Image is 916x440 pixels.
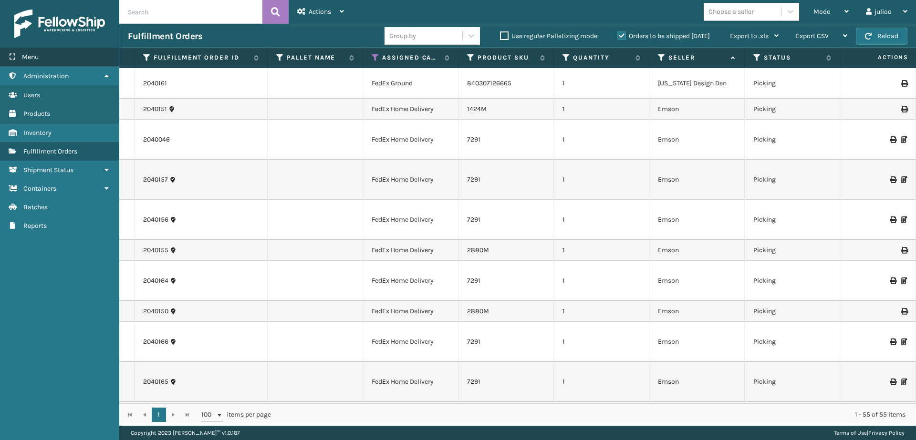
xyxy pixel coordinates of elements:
[554,120,649,160] td: 1
[467,105,487,113] a: 1424M
[868,430,905,436] a: Privacy Policy
[901,80,907,87] i: Print Label
[745,240,840,261] td: Picking
[649,322,745,362] td: Emson
[745,99,840,120] td: Picking
[22,53,39,61] span: Menu
[554,301,649,322] td: 1
[363,68,458,99] td: FedEx Ground
[730,32,769,40] span: Export to .xls
[901,308,907,315] i: Print Label
[363,99,458,120] td: FedEx Home Delivery
[554,261,649,301] td: 1
[500,32,597,40] label: Use regular Palletizing mode
[128,31,202,42] h3: Fulfillment Orders
[745,160,840,200] td: Picking
[745,120,840,160] td: Picking
[890,277,895,284] i: Print Label
[23,110,50,118] span: Products
[467,175,480,184] a: 7291
[23,129,52,137] span: Inventory
[467,246,489,254] a: 2880M
[284,410,906,420] div: 1 - 55 of 55 items
[901,338,907,345] i: Print Packing Slip
[745,200,840,240] td: Picking
[890,379,895,385] i: Print Label
[143,276,168,286] a: 2040164
[14,10,105,38] img: logo
[573,53,631,62] label: Quantity
[554,200,649,240] td: 1
[201,410,216,420] span: 100
[745,322,840,362] td: Picking
[554,99,649,120] td: 1
[890,176,895,183] i: Print Label
[856,28,907,45] button: Reload
[143,79,167,88] a: 2040161
[649,99,745,120] td: Emson
[649,120,745,160] td: Emson
[143,104,167,114] a: 2040151
[901,277,907,284] i: Print Packing Slip
[467,215,480,224] a: 7291
[848,50,914,65] span: Actions
[467,79,511,87] a: 840307126665
[901,216,907,223] i: Print Packing Slip
[23,72,69,80] span: Administration
[143,215,168,225] a: 2040156
[23,91,40,99] span: Users
[554,68,649,99] td: 1
[901,136,907,143] i: Print Packing Slip
[154,53,249,62] label: Fulfillment Order Id
[363,301,458,322] td: FedEx Home Delivery
[152,408,166,422] a: 1
[554,240,649,261] td: 1
[745,362,840,402] td: Picking
[649,301,745,322] td: Emson
[363,200,458,240] td: FedEx Home Delivery
[389,31,416,41] div: Group by
[901,176,907,183] i: Print Packing Slip
[834,430,867,436] a: Terms of Use
[890,136,895,143] i: Print Label
[467,276,480,285] a: 7291
[467,338,480,346] a: 7291
[363,120,458,160] td: FedEx Home Delivery
[363,240,458,261] td: FedEx Home Delivery
[23,203,48,211] span: Batches
[143,337,168,347] a: 2040166
[143,377,168,387] a: 2040165
[363,261,458,301] td: FedEx Home Delivery
[554,160,649,200] td: 1
[890,338,895,345] i: Print Label
[143,175,168,184] a: 2040157
[649,160,745,200] td: Emson
[143,246,168,255] a: 2040155
[668,53,726,62] label: Seller
[478,53,535,62] label: Product SKU
[23,184,56,193] span: Containers
[890,216,895,223] i: Print Label
[467,135,480,143] a: 7291
[363,160,458,200] td: FedEx Home Delivery
[745,68,840,99] td: Picking
[23,222,47,230] span: Reports
[467,307,489,315] a: 2880M
[745,301,840,322] td: Picking
[901,106,907,113] i: Print Label
[382,53,440,62] label: Assigned Carrier Service
[363,362,458,402] td: FedEx Home Delivery
[649,362,745,402] td: Emson
[796,32,829,40] span: Export CSV
[23,166,73,174] span: Shipment Status
[649,68,745,99] td: [US_STATE] Design Den
[708,7,754,17] div: Choose a seller
[649,240,745,261] td: Emson
[554,362,649,402] td: 1
[617,32,710,40] label: Orders to be shipped [DATE]
[131,426,240,440] p: Copyright 2023 [PERSON_NAME]™ v 1.0.187
[834,426,905,440] div: |
[467,378,480,386] a: 7291
[649,200,745,240] td: Emson
[649,261,745,301] td: Emson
